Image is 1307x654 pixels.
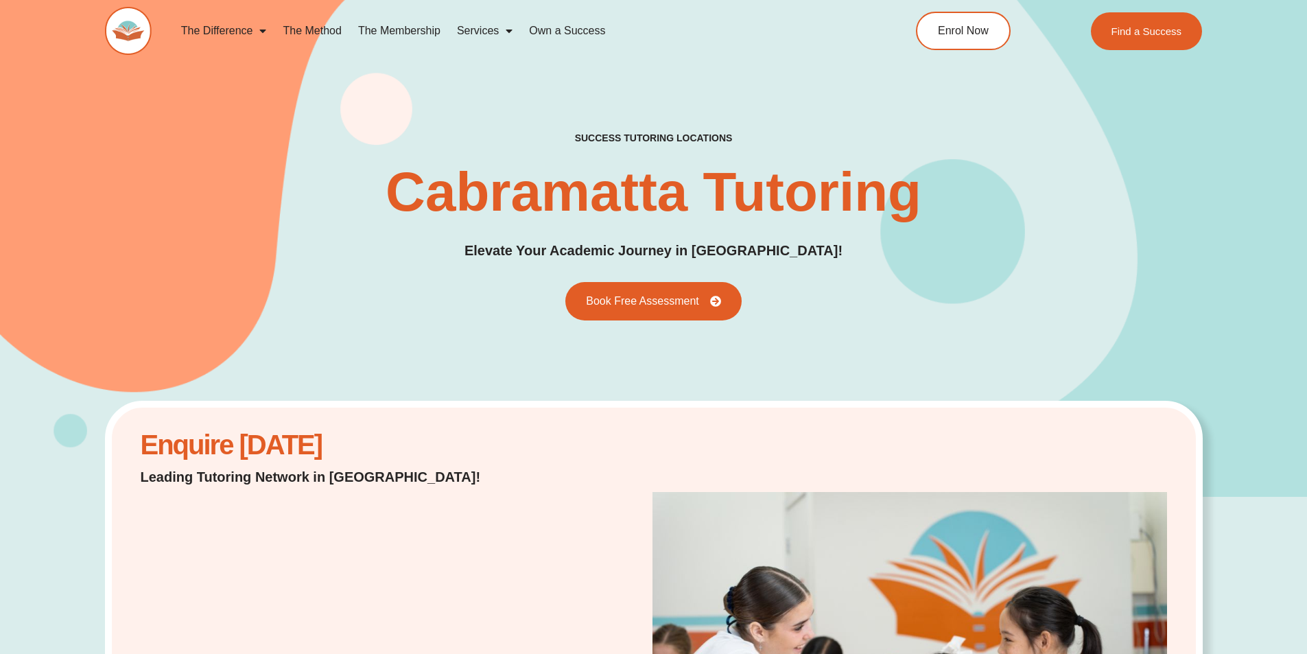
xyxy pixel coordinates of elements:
a: Own a Success [521,15,613,47]
span: Book Free Assessment [586,296,699,307]
a: The Method [274,15,349,47]
a: The Difference [173,15,275,47]
p: Leading Tutoring Network in [GEOGRAPHIC_DATA]! [141,467,516,487]
span: Find a Success [1111,26,1182,36]
h2: Enquire [DATE] [141,436,516,454]
a: Find a Success [1091,12,1203,50]
a: Enrol Now [916,12,1011,50]
h2: success tutoring locations [575,132,733,144]
a: Services [449,15,521,47]
nav: Menu [173,15,853,47]
a: Book Free Assessment [565,282,742,320]
a: The Membership [350,15,449,47]
span: Enrol Now [938,25,989,36]
h1: Cabramatta Tutoring [386,165,921,220]
p: Elevate Your Academic Journey in [GEOGRAPHIC_DATA]! [464,240,843,261]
